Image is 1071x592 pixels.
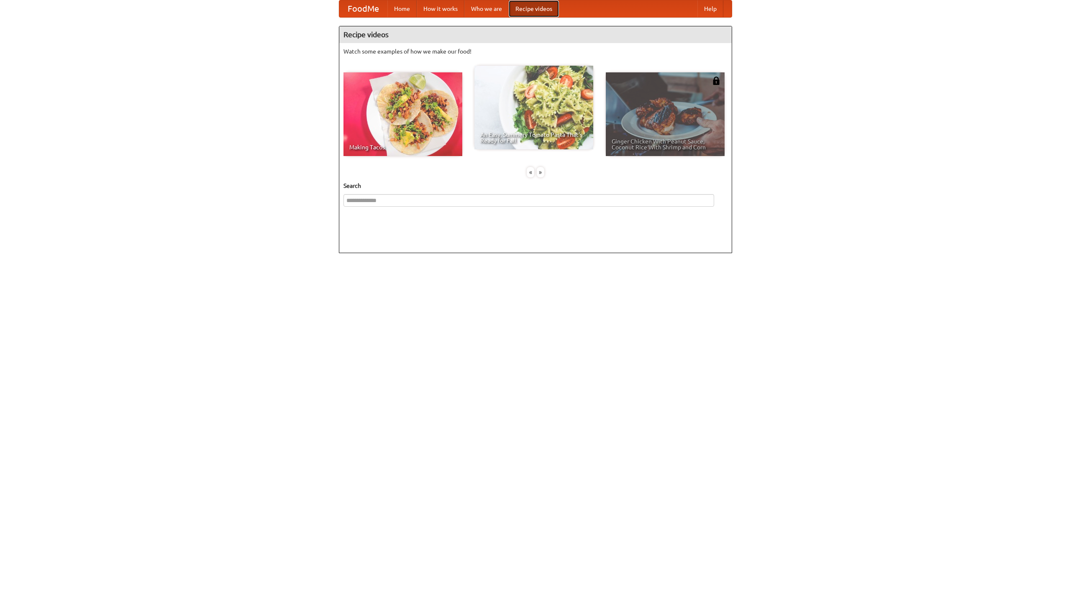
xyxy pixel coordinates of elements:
a: Who we are [464,0,509,17]
p: Watch some examples of how we make our food! [343,47,728,56]
a: FoodMe [339,0,387,17]
div: « [527,167,534,177]
a: Help [697,0,723,17]
div: » [537,167,544,177]
a: An Easy, Summery Tomato Pasta That's Ready for Fall [474,66,593,149]
a: Recipe videos [509,0,559,17]
h4: Recipe videos [339,26,732,43]
a: Home [387,0,417,17]
h5: Search [343,182,728,190]
img: 483408.png [712,77,720,85]
a: Making Tacos [343,72,462,156]
span: Making Tacos [349,144,456,150]
span: An Easy, Summery Tomato Pasta That's Ready for Fall [480,132,587,144]
a: How it works [417,0,464,17]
